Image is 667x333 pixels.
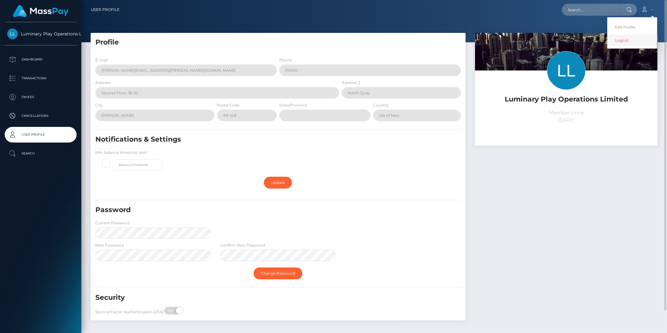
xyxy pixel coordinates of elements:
label: Postal Code [217,102,240,108]
h5: Luminary Play Operations Limited [480,95,653,104]
p: Transactions [7,74,74,83]
img: MassPay Logo [13,5,68,17]
p: Payees [7,92,74,102]
a: User Profile [5,127,77,143]
span: Luminary Play Operations Limited [5,31,77,37]
label: City [95,102,103,108]
label: State/Province [279,102,307,108]
label: Min. balance threshold alert [95,150,147,155]
span: ON [164,307,179,314]
img: Luminary Play Operations Limited [7,29,18,39]
a: Search [5,146,77,161]
a: Payees [5,89,77,105]
label: New Password [95,242,124,248]
h5: Notifications & Settings [95,135,402,144]
label: Address [95,80,111,86]
a: Update [264,177,292,189]
label: E-mail [95,57,108,63]
a: Cancellations [5,108,77,124]
label: Second Factor Authentication (2FA) [95,309,163,315]
h5: Security [95,293,402,303]
label: Confirm New Password [220,242,265,248]
p: Member since [DATE] [480,109,653,124]
a: Change Password [254,268,302,279]
a: User Profile [91,3,119,16]
a: Dashboard [5,52,77,67]
p: Cancellations [7,111,74,121]
h5: Profile [95,38,461,47]
label: Address 2 [342,80,360,86]
label: Country [373,102,389,108]
a: Edit Profile [607,21,657,33]
label: Current Password [95,220,130,226]
img: ... [475,33,658,155]
input: Search... [562,4,621,16]
label: Phone [279,57,292,63]
a: Logout [607,34,657,46]
p: Search [7,149,74,158]
p: Dashboard [7,55,74,64]
a: Transactions [5,70,77,86]
p: User Profile [7,130,74,139]
h5: Password [95,205,402,215]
